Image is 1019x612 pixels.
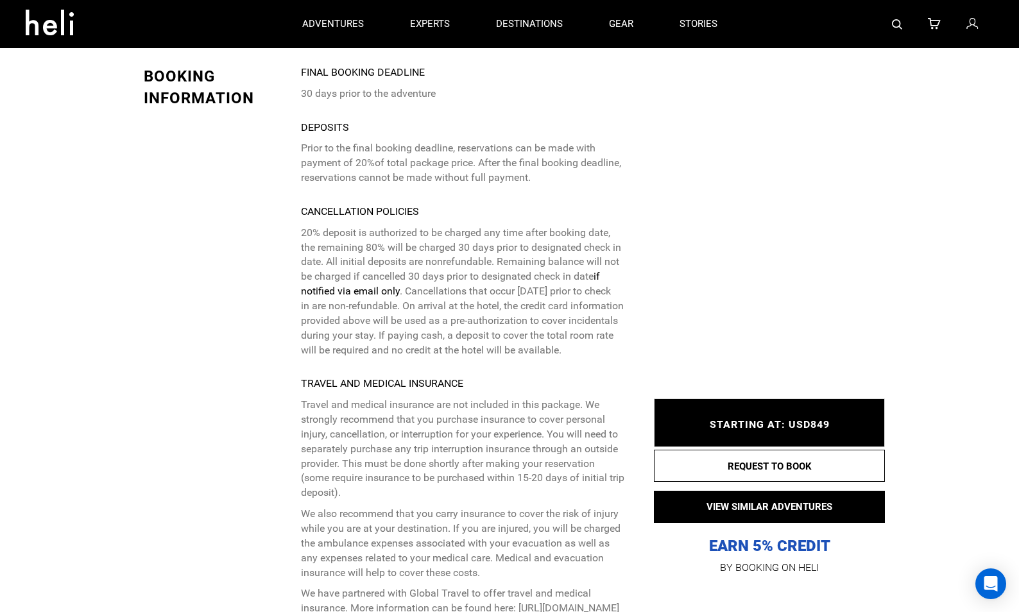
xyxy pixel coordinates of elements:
[892,19,902,30] img: search-bar-icon.svg
[654,450,885,482] button: REQUEST TO BOOK
[301,66,425,78] strong: Final booking deadline
[301,141,625,185] p: Prior to the final booking deadline, reservations can be made with payment of of total package pr...
[301,226,625,358] p: 20% deposit is authorized to be charged any time after booking date, the remaining 80% will be ch...
[301,87,625,101] p: 30 days prior to the adventure
[654,559,885,577] p: BY BOOKING ON HELI
[710,418,830,430] span: STARTING AT: USD849
[975,568,1006,599] div: Open Intercom Messenger
[301,507,625,580] p: We also recommend that you carry insurance to cover the risk of injury while you are at your dest...
[496,17,563,31] p: destinations
[355,157,375,169] rk: 20%
[302,17,364,31] p: adventures
[410,17,450,31] p: experts
[654,491,885,523] button: VIEW SIMILAR ADVENTURES
[301,398,625,500] p: Travel and medical insurance are not included in this package. We strongly recommend that you pur...
[144,65,291,110] div: BOOKING INFORMATION
[301,121,349,133] strong: Deposits
[654,408,885,556] p: EARN 5% CREDIT
[301,377,463,389] strong: TRAVEL AND MEDICAL INSURANCE
[301,205,419,217] strong: Cancellation Policies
